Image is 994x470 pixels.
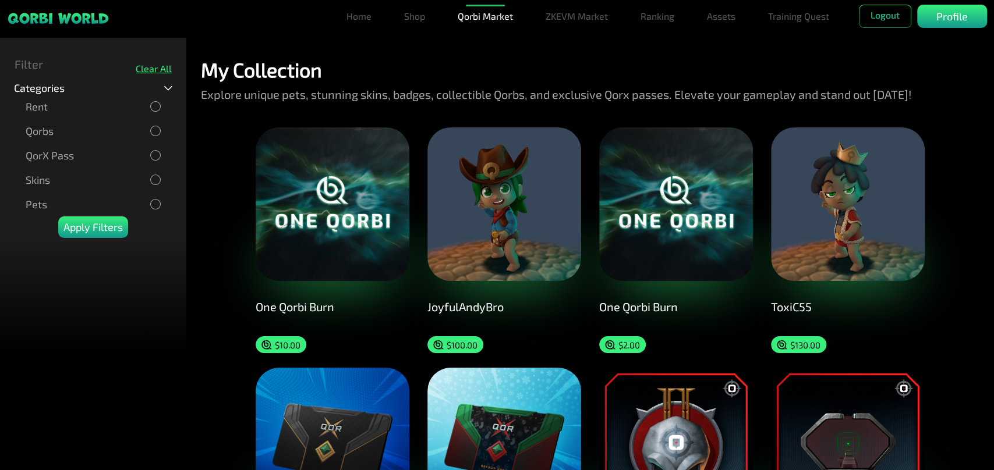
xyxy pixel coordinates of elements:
[26,149,74,162] p: QorX Pass
[599,127,753,281] img: One Qorbi Burn
[14,82,65,94] p: Categories
[936,9,968,24] p: Profile
[859,5,911,28] button: Logout
[771,300,925,314] div: ToxiC55
[342,5,376,28] a: Home
[256,127,409,281] img: One Qorbi Burn
[136,63,172,74] div: Clear All
[26,198,47,211] p: Pets
[275,340,300,350] p: $ 10.00
[790,340,820,350] p: $ 130.00
[26,125,54,137] p: Qorbs
[453,5,518,28] a: Qorbi Market
[63,219,123,235] p: Apply Filters
[201,81,911,107] p: Explore unique pets, stunning skins, badges, collectible Qorbs, and exclusive Qorx passes. Elevat...
[599,300,754,314] div: One Qorbi Burn
[256,300,410,314] div: One Qorbi Burn
[399,5,430,28] a: Shop
[427,300,582,314] div: JoyfulAndyBro
[15,55,43,73] p: Filter
[763,5,834,28] a: Training Quest
[427,127,581,281] img: JoyfulAndyBro
[26,174,50,186] p: Skins
[771,127,925,281] img: ToxiC55
[447,340,477,350] p: $ 100.00
[618,340,640,350] p: $ 2.00
[636,5,679,28] a: Ranking
[7,12,109,25] img: sticky brand-logo
[26,101,48,113] p: Rent
[702,5,740,28] a: Assets
[541,5,613,28] a: ZKEVM Market
[201,58,322,81] p: My Collection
